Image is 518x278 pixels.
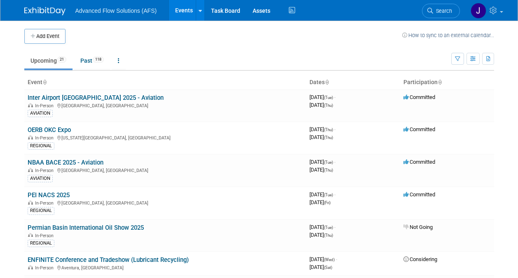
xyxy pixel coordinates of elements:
a: Permian Basin International Oil Show 2025 [28,224,144,231]
span: (Tue) [324,95,333,100]
span: [DATE] [309,167,333,173]
span: [DATE] [309,256,337,262]
div: REGIONAL [28,240,54,247]
div: [GEOGRAPHIC_DATA], [GEOGRAPHIC_DATA] [28,102,303,108]
span: 21 [57,57,66,63]
img: In-Person Event [28,135,33,139]
span: [DATE] [309,191,335,198]
span: [DATE] [309,134,333,140]
a: How to sync to an external calendar... [402,32,494,38]
span: (Tue) [324,160,333,165]
span: Considering [403,256,437,262]
span: [DATE] [309,102,333,108]
a: Upcoming21 [24,53,73,68]
span: (Sat) [324,265,332,270]
span: (Wed) [324,257,335,262]
img: In-Person Event [28,233,33,237]
span: [DATE] [309,224,335,230]
span: (Thu) [324,127,333,132]
div: [GEOGRAPHIC_DATA], [GEOGRAPHIC_DATA] [28,167,303,173]
span: - [334,224,335,230]
button: Add Event [24,29,66,44]
a: Sort by Participation Type [438,79,442,85]
span: Not Going [403,224,433,230]
span: (Tue) [324,225,333,230]
img: In-Person Event [28,200,33,205]
span: (Fri) [324,200,330,205]
span: In-Person [35,233,56,238]
div: [US_STATE][GEOGRAPHIC_DATA], [GEOGRAPHIC_DATA] [28,134,303,141]
a: Inter Airport [GEOGRAPHIC_DATA] 2025 - Aviation [28,94,164,101]
span: In-Person [35,103,56,108]
span: (Tue) [324,193,333,197]
span: - [334,94,335,100]
span: Committed [403,159,435,165]
span: Committed [403,94,435,100]
a: Sort by Start Date [325,79,329,85]
a: OERB OKC Expo [28,126,71,134]
span: [DATE] [309,199,330,205]
img: ExhibitDay [24,7,66,15]
span: [DATE] [309,126,335,132]
th: Dates [306,75,400,90]
span: - [334,191,335,198]
span: [DATE] [309,232,333,238]
div: AVIATION [28,175,53,182]
span: Search [433,8,452,14]
span: Advanced Flow Solutions (AFS) [75,7,157,14]
span: In-Person [35,265,56,271]
span: 118 [93,57,104,63]
div: REGIONAL [28,142,54,150]
img: In-Person Event [28,168,33,172]
span: [DATE] [309,264,332,270]
a: Sort by Event Name [42,79,47,85]
span: In-Person [35,168,56,173]
span: In-Person [35,135,56,141]
th: Event [24,75,306,90]
span: Committed [403,126,435,132]
a: PEI NACS 2025 [28,191,70,199]
span: (Thu) [324,103,333,108]
span: (Thu) [324,168,333,172]
a: Search [422,4,460,18]
span: [DATE] [309,94,335,100]
img: In-Person Event [28,103,33,107]
span: Committed [403,191,435,198]
span: - [334,126,335,132]
span: (Thu) [324,233,333,238]
div: Aventura, [GEOGRAPHIC_DATA] [28,264,303,271]
img: Jeremiah LaBrue [471,3,486,19]
a: Past118 [74,53,110,68]
div: REGIONAL [28,207,54,214]
span: (Thu) [324,135,333,140]
div: AVIATION [28,110,53,117]
span: [DATE] [309,159,335,165]
a: NBAA BACE 2025 - Aviation [28,159,103,166]
span: - [336,256,337,262]
span: In-Person [35,200,56,206]
span: - [334,159,335,165]
div: [GEOGRAPHIC_DATA], [GEOGRAPHIC_DATA] [28,199,303,206]
th: Participation [400,75,494,90]
a: ENFINITE Conference and Tradeshow (Lubricant Recycling) [28,256,189,264]
img: In-Person Event [28,265,33,269]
